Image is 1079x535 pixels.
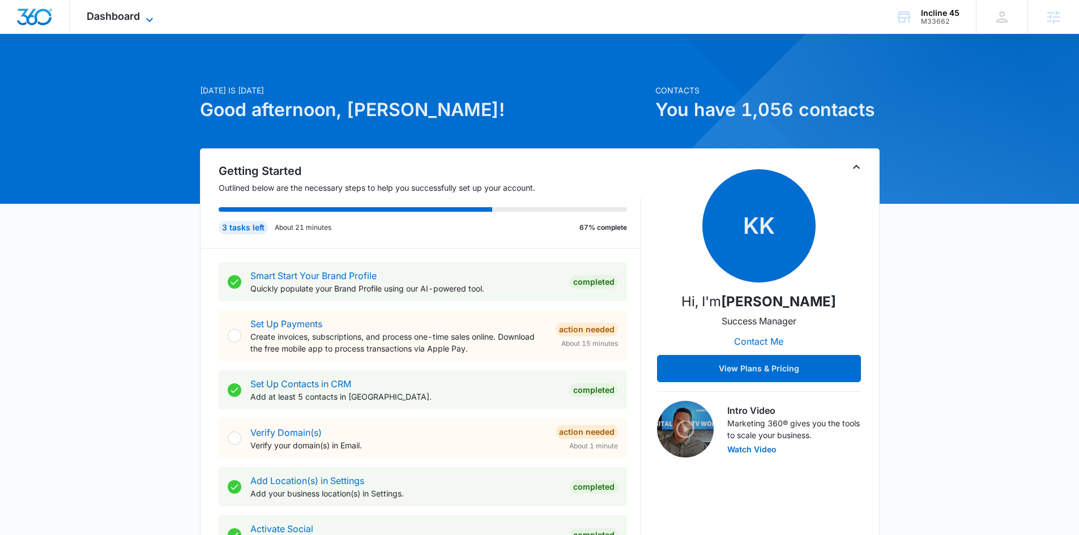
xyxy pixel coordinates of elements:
[723,328,795,355] button: Contact Me
[219,162,641,179] h2: Getting Started
[570,275,618,289] div: Completed
[250,270,377,281] a: Smart Start Your Brand Profile
[250,378,351,390] a: Set Up Contacts in CRM
[702,169,816,283] span: KK
[250,318,322,329] a: Set Up Payments
[275,222,331,233] p: About 21 minutes
[722,314,796,328] p: Success Manager
[569,441,618,451] span: About 1 minute
[681,292,836,312] p: Hi, I'm
[556,425,618,439] div: Action Needed
[250,283,561,294] p: Quickly populate your Brand Profile using our AI-powered tool.
[721,293,836,310] strong: [PERSON_NAME]
[570,383,618,397] div: Completed
[921,8,959,18] div: account name
[250,391,561,403] p: Add at least 5 contacts in [GEOGRAPHIC_DATA].
[219,221,268,234] div: 3 tasks left
[250,487,561,499] p: Add your business location(s) in Settings.
[250,439,547,451] p: Verify your domain(s) in Email.
[200,84,649,96] p: [DATE] is [DATE]
[657,355,861,382] button: View Plans & Pricing
[556,323,618,336] div: Action Needed
[655,96,880,123] h1: You have 1,056 contacts
[87,10,140,22] span: Dashboard
[250,331,547,354] p: Create invoices, subscriptions, and process one-time sales online. Download the free mobile app t...
[579,222,627,233] p: 67% complete
[850,160,863,174] button: Toggle Collapse
[727,417,861,441] p: Marketing 360® gives you the tools to scale your business.
[250,523,313,534] a: Activate Social
[250,475,364,486] a: Add Location(s) in Settings
[561,339,618,349] span: About 15 minutes
[921,18,959,25] div: account id
[200,96,649,123] h1: Good afternoon, [PERSON_NAME]!
[570,480,618,494] div: Completed
[219,182,641,194] p: Outlined below are the necessary steps to help you successfully set up your account.
[250,427,322,438] a: Verify Domain(s)
[727,404,861,417] h3: Intro Video
[727,446,777,453] button: Watch Video
[655,84,880,96] p: Contacts
[657,401,714,457] img: Intro Video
